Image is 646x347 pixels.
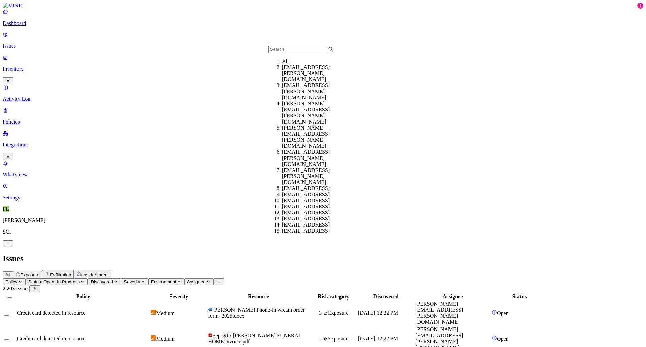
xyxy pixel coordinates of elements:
[324,310,357,316] div: Exposure
[3,142,643,148] p: Integrations
[3,206,9,212] span: FL
[208,307,212,312] img: microsoft-word
[4,314,9,316] button: Select row
[50,272,71,277] span: Exfiltration
[282,216,347,222] div: [EMAIL_ADDRESS]
[156,310,174,316] span: Medium
[282,167,347,185] div: [EMAIL_ADDRESS][PERSON_NAME][DOMAIN_NAME]
[151,310,156,315] img: severity-medium
[151,279,176,284] span: Environment
[3,96,643,102] p: Activity Log
[282,210,347,216] div: [EMAIL_ADDRESS]
[358,310,398,316] span: [DATE] 12:22 PM
[3,195,643,201] p: Settings
[3,32,643,49] a: Issues
[268,46,328,53] input: Search
[3,66,643,72] p: Inventory
[637,3,643,9] div: 1
[5,272,10,277] span: All
[282,58,347,64] div: All
[3,3,23,9] img: MIND
[28,279,80,284] span: Status: Open, In Progress
[124,279,140,284] span: Severity
[3,254,643,263] h2: Issues
[151,335,156,341] img: severity-medium
[282,82,347,101] div: [EMAIL_ADDRESS][PERSON_NAME][DOMAIN_NAME]
[282,64,347,82] div: [EMAIL_ADDRESS][PERSON_NAME][DOMAIN_NAME]
[17,293,149,300] div: Policy
[358,336,398,341] span: [DATE] 12:22 PM
[3,183,643,201] a: Settings
[282,192,347,198] div: [EMAIL_ADDRESS]
[151,293,207,300] div: Severity
[282,185,347,192] div: [EMAIL_ADDRESS]
[3,55,643,83] a: Inventory
[82,272,109,277] span: Insider threat
[208,293,309,300] div: Resource
[310,293,357,300] div: Risk category
[187,279,206,284] span: Assignee
[3,160,643,178] a: What's new
[415,301,463,325] span: [PERSON_NAME][EMAIL_ADDRESS][PERSON_NAME][DOMAIN_NAME]
[415,293,490,300] div: Assignee
[7,297,12,299] button: Select all
[156,336,174,342] span: Medium
[282,125,347,149] div: [PERSON_NAME][EMAIL_ADDRESS][PERSON_NAME][DOMAIN_NAME]
[497,336,509,342] span: Open
[492,293,547,300] div: Status
[4,339,9,341] button: Select row
[3,20,643,26] p: Dashboard
[91,279,113,284] span: Discovered
[3,119,643,125] p: Policies
[3,130,643,159] a: Integrations
[3,217,643,223] p: [PERSON_NAME]
[497,310,509,316] span: Open
[282,101,347,125] div: [PERSON_NAME][EMAIL_ADDRESS][PERSON_NAME][DOMAIN_NAME]
[3,172,643,178] p: What's new
[17,310,85,316] span: Credit card detected in resource
[492,310,497,315] img: status-open
[3,286,29,291] span: 2,203 Issues
[21,272,39,277] span: Exposure
[282,228,347,234] div: [EMAIL_ADDRESS]
[3,229,643,235] p: SCI
[3,84,643,102] a: Activity Log
[282,222,347,228] div: [EMAIL_ADDRESS]
[358,293,414,300] div: Discovered
[3,107,643,125] a: Policies
[208,333,301,344] span: Sept $15 [PERSON_NAME] FUNERAL HOME invoice.pdf
[17,336,85,341] span: Credit card detected in resource
[3,43,643,49] p: Issues
[5,279,17,284] span: Policy
[324,336,357,342] div: Exposure
[3,3,643,9] a: MIND
[208,307,304,319] span: [PERSON_NAME] Phone-in wreath order form- 2025.docx
[282,204,347,210] div: [EMAIL_ADDRESS]
[3,9,643,26] a: Dashboard
[282,149,347,167] div: [EMAIL_ADDRESS][PERSON_NAME][DOMAIN_NAME]
[282,198,347,204] div: [EMAIL_ADDRESS]
[492,335,497,341] img: status-open
[208,333,212,337] img: adobe-pdf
